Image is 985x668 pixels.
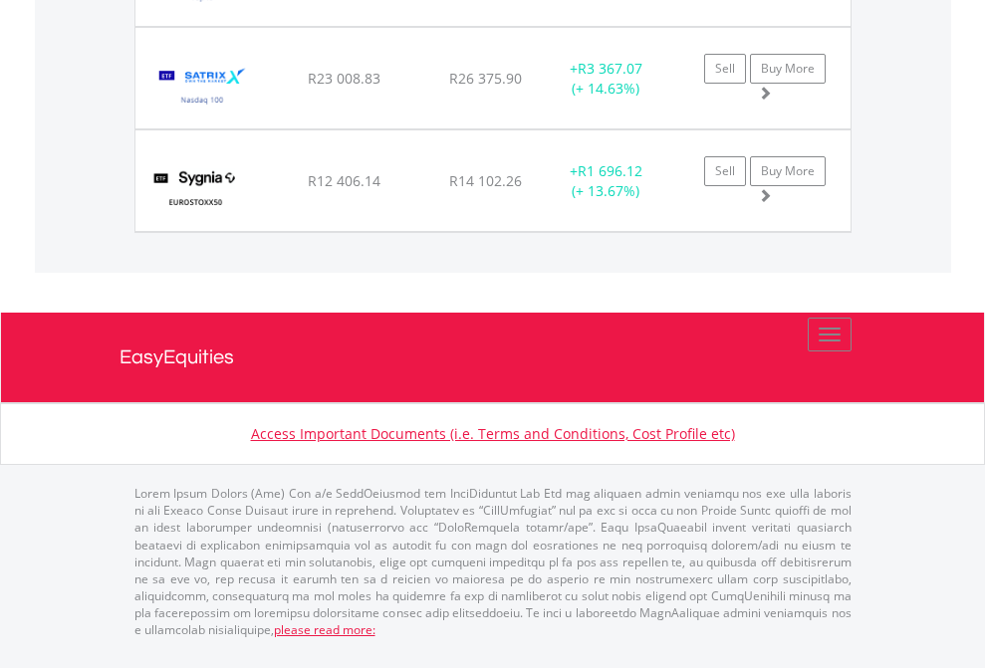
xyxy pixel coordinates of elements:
[750,156,826,186] a: Buy More
[578,59,642,78] span: R3 367.07
[120,313,866,402] a: EasyEquities
[544,161,668,201] div: + (+ 13.67%)
[578,161,642,180] span: R1 696.12
[449,69,522,88] span: R26 375.90
[544,59,668,99] div: + (+ 14.63%)
[134,485,852,638] p: Lorem Ipsum Dolors (Ame) Con a/e SeddOeiusmod tem InciDiduntut Lab Etd mag aliquaen admin veniamq...
[750,54,826,84] a: Buy More
[704,54,746,84] a: Sell
[308,171,380,190] span: R12 406.14
[704,156,746,186] a: Sell
[145,53,260,123] img: TFSA.STXNDQ.png
[449,171,522,190] span: R14 102.26
[274,621,375,638] a: please read more:
[308,69,380,88] span: R23 008.83
[251,424,735,443] a: Access Important Documents (i.e. Terms and Conditions, Cost Profile etc)
[145,155,246,226] img: TFSA.SYGEU.png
